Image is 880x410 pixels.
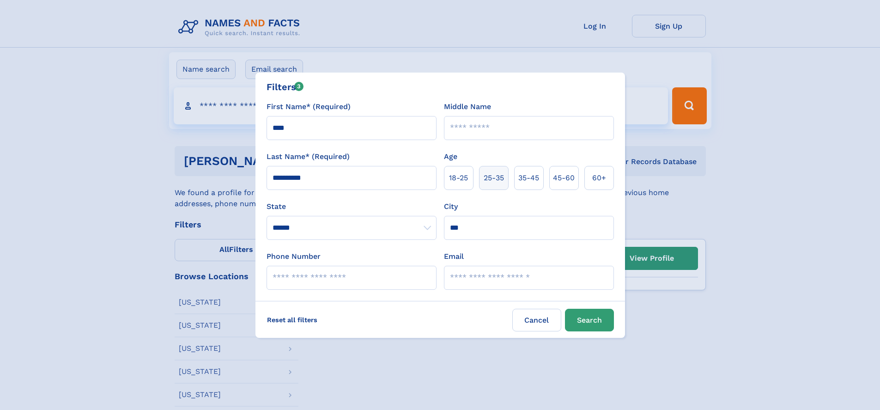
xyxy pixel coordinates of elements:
span: 45‑60 [553,172,575,184]
button: Search [565,309,614,331]
label: State [267,201,437,212]
span: 60+ [592,172,606,184]
label: Cancel [512,309,561,331]
label: Phone Number [267,251,321,262]
label: First Name* (Required) [267,101,351,112]
div: Filters [267,80,304,94]
span: 35‑45 [518,172,539,184]
label: Age [444,151,457,162]
label: Reset all filters [261,309,323,331]
label: Middle Name [444,101,491,112]
label: City [444,201,458,212]
label: Last Name* (Required) [267,151,350,162]
span: 25‑35 [484,172,504,184]
span: 18‑25 [449,172,468,184]
label: Email [444,251,464,262]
